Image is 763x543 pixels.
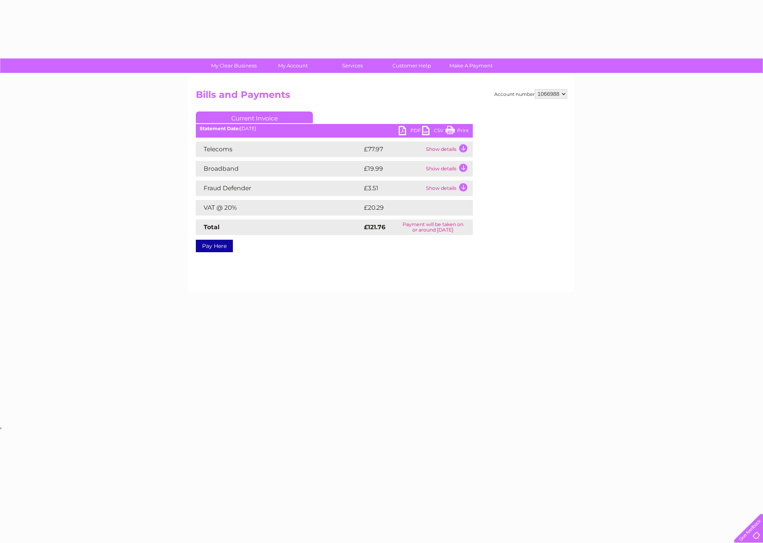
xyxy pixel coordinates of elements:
[424,141,473,157] td: Show details
[320,58,385,73] a: Services
[424,180,473,196] td: Show details
[196,240,233,252] a: Pay Here
[424,161,473,177] td: Show details
[196,111,313,123] a: Current Invoice
[362,141,424,157] td: £77.97
[196,161,362,177] td: Broadband
[364,223,385,231] strong: £121.76
[196,89,567,104] h2: Bills and Payments
[200,126,240,131] b: Statement Date:
[422,126,445,137] a: CSV
[445,126,469,137] a: Print
[196,200,362,216] td: VAT @ 20%
[439,58,503,73] a: Make A Payment
[399,126,422,137] a: PDF
[196,180,362,196] td: Fraud Defender
[202,58,266,73] a: My Clear Business
[204,223,220,231] strong: Total
[362,180,424,196] td: £3.51
[261,58,325,73] a: My Account
[196,126,473,131] div: [DATE]
[494,89,567,99] div: Account number
[393,219,473,235] td: Payment will be taken on or around [DATE]
[362,161,424,177] td: £19.99
[380,58,444,73] a: Customer Help
[362,200,457,216] td: £20.29
[196,141,362,157] td: Telecoms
